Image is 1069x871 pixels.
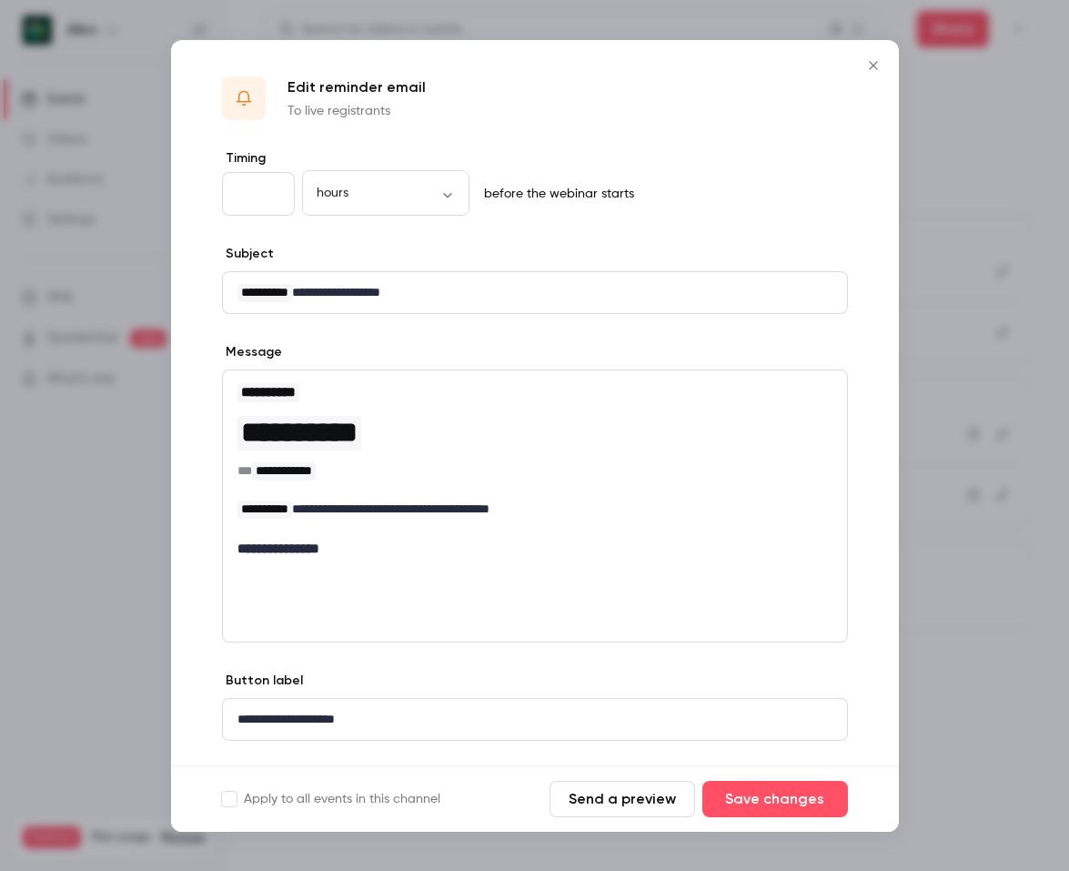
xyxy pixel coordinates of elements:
div: editor [223,370,847,622]
p: before the webinar starts [477,185,634,203]
div: editor [223,272,847,313]
label: Button label [222,672,303,690]
p: Edit reminder email [287,76,426,98]
label: Message [222,343,282,361]
label: Timing [222,149,848,167]
button: Save changes [702,781,848,817]
button: Send a preview [550,781,695,817]
label: Apply to all events in this channel [222,790,440,808]
p: To live registrants [287,102,426,120]
button: Close [855,47,892,84]
div: hours [302,184,469,202]
div: editor [223,699,847,740]
label: Subject [222,245,274,263]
